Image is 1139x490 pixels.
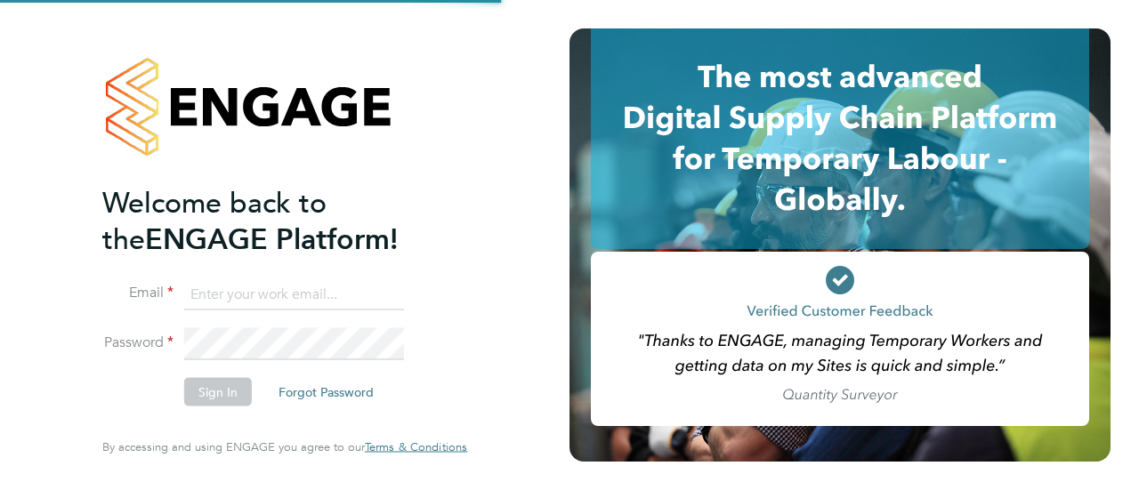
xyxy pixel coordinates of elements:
[102,333,174,352] label: Password
[365,440,467,454] a: Terms & Conditions
[365,439,467,454] span: Terms & Conditions
[264,378,388,406] button: Forgot Password
[102,439,467,454] span: By accessing and using ENGAGE you agree to our
[184,378,252,406] button: Sign In
[102,184,449,257] h2: ENGAGE Platform!
[102,284,174,302] label: Email
[102,185,327,256] span: Welcome back to the
[184,278,404,310] input: Enter your work email...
